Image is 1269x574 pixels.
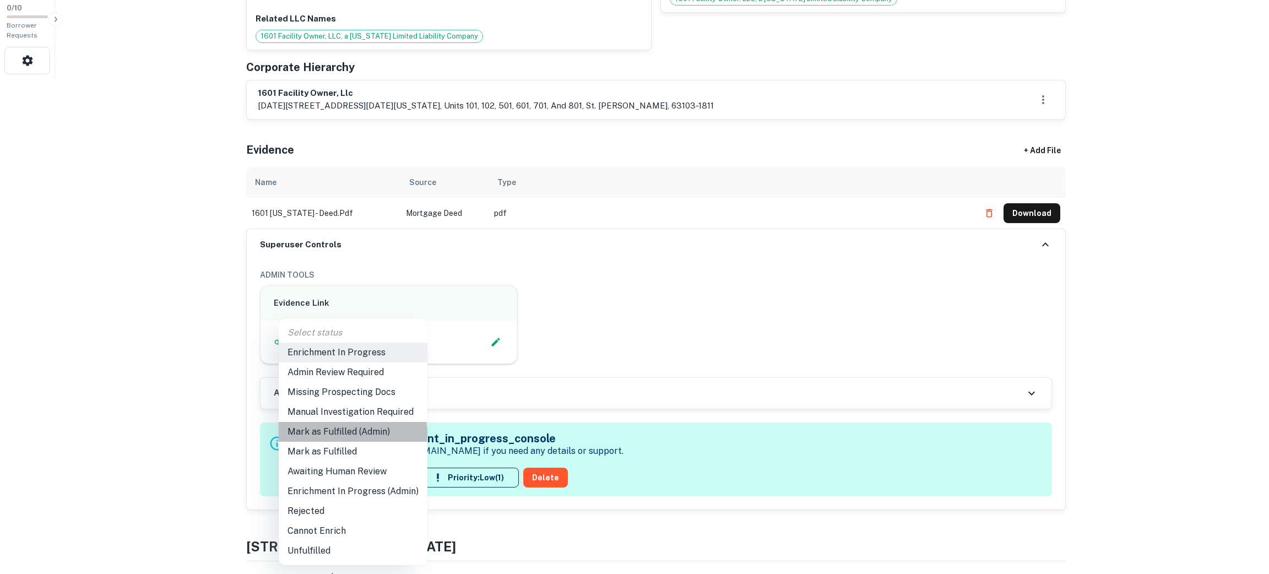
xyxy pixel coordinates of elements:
[279,362,427,382] li: Admin Review Required
[1214,486,1269,539] iframe: Chat Widget
[279,402,427,422] li: Manual Investigation Required
[279,541,427,561] li: Unfulfilled
[279,521,427,541] li: Cannot Enrich
[279,442,427,462] li: Mark as Fulfilled
[279,422,427,442] li: Mark as Fulfilled (Admin)
[279,382,427,402] li: Missing Prospecting Docs
[279,462,427,481] li: Awaiting Human Review
[279,343,427,362] li: Enrichment In Progress
[279,481,427,501] li: Enrichment In Progress (Admin)
[279,501,427,521] li: Rejected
